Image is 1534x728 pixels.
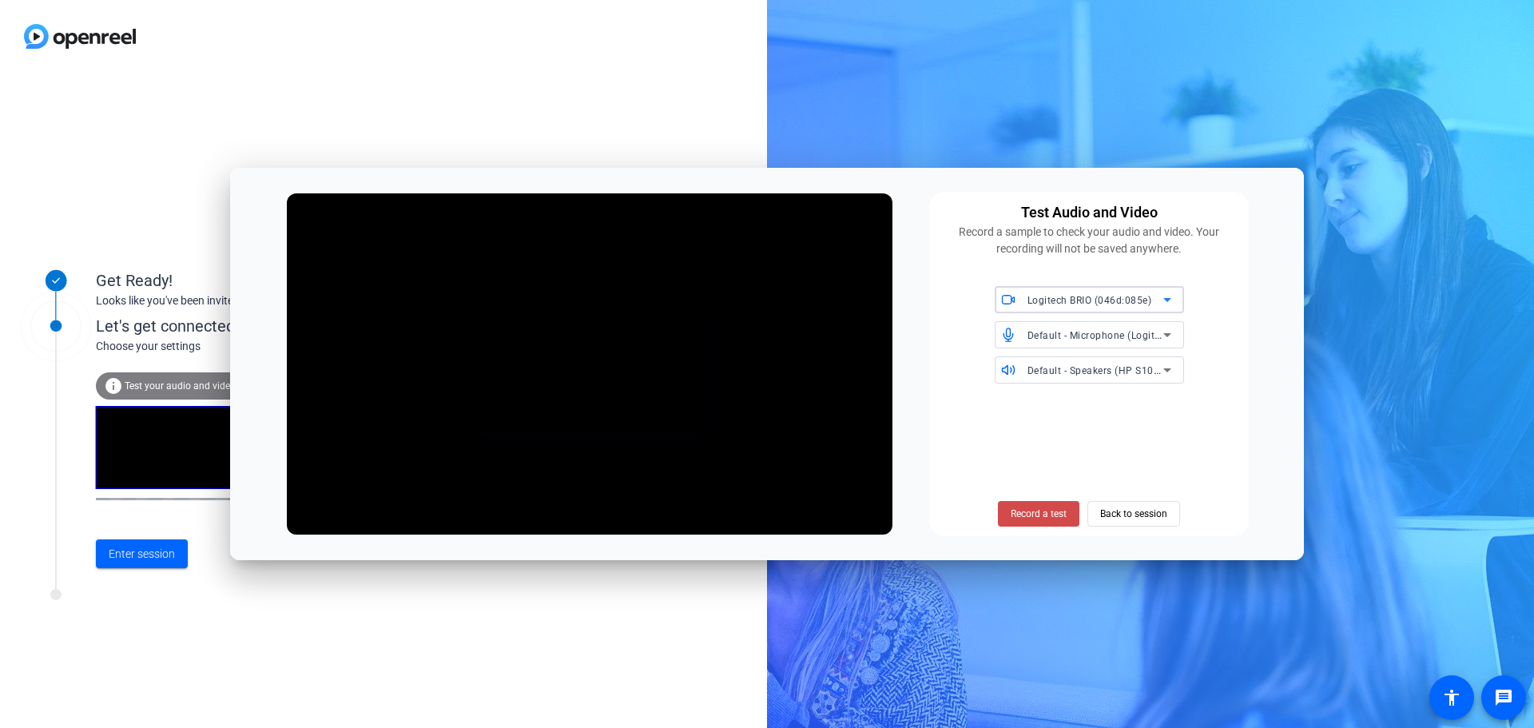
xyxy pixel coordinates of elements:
[96,269,415,292] div: Get Ready!
[1494,688,1513,707] mat-icon: message
[1027,328,1259,341] span: Default - Microphone (Logitech BRIO) (046d:085e)
[96,338,448,355] div: Choose your settings
[1027,364,1279,376] span: Default - Speakers (HP S101 Speaker Bar) (03f0:1e47)
[96,292,415,309] div: Looks like you've been invited to join
[96,314,448,338] div: Let's get connected.
[1100,499,1167,529] span: Back to session
[125,380,236,392] span: Test your audio and video
[1442,688,1461,707] mat-icon: accessibility
[1011,507,1067,521] span: Record a test
[1027,295,1152,306] span: Logitech BRIO (046d:085e)
[1087,501,1180,527] button: Back to session
[1021,201,1158,224] div: Test Audio and Video
[939,224,1239,257] div: Record a sample to check your audio and video. Your recording will not be saved anywhere.
[109,546,175,563] span: Enter session
[998,501,1079,527] button: Record a test
[104,376,123,396] mat-icon: info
